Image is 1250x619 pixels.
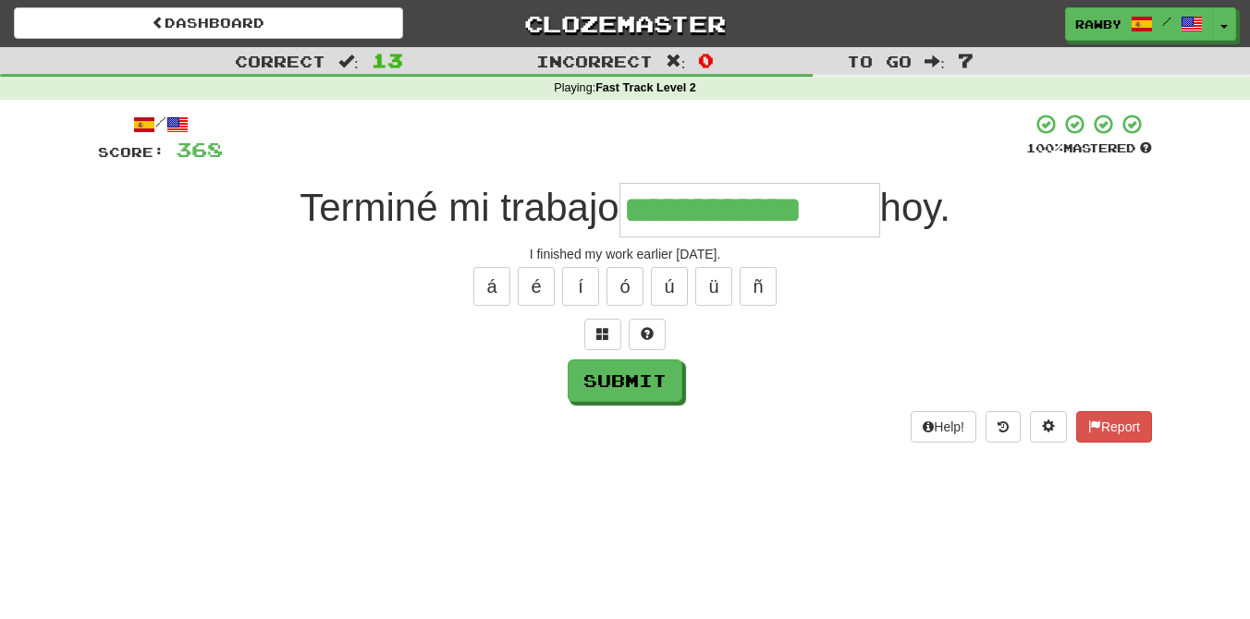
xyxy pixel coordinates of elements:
button: ó [607,267,643,306]
strong: Fast Track Level 2 [595,81,696,94]
span: rawby [1075,16,1121,32]
a: rawby / [1065,7,1213,41]
span: 100 % [1026,140,1063,155]
span: 0 [698,49,714,71]
span: 13 [372,49,403,71]
span: Terminé mi trabajo [300,186,619,229]
button: ñ [740,267,777,306]
span: Correct [235,52,325,70]
span: : [338,54,359,69]
span: Incorrect [536,52,653,70]
span: hoy. [880,186,950,229]
div: I finished my work earlier [DATE]. [98,245,1152,263]
span: Score: [98,144,165,160]
button: Switch sentence to multiple choice alt+p [584,319,621,350]
button: Round history (alt+y) [986,411,1021,443]
span: : [666,54,686,69]
span: 368 [176,138,223,161]
button: ú [651,267,688,306]
button: Help! [911,411,976,443]
button: é [518,267,555,306]
div: Mastered [1026,140,1152,157]
a: Dashboard [14,7,403,39]
span: To go [847,52,912,70]
button: Report [1076,411,1152,443]
button: á [473,267,510,306]
div: / [98,113,223,136]
button: ü [695,267,732,306]
button: Single letter hint - you only get 1 per sentence and score half the points! alt+h [629,319,666,350]
button: í [562,267,599,306]
span: / [1162,15,1171,28]
button: Submit [568,359,682,402]
span: 7 [958,49,974,71]
a: Clozemaster [431,7,820,40]
span: : [925,54,945,69]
